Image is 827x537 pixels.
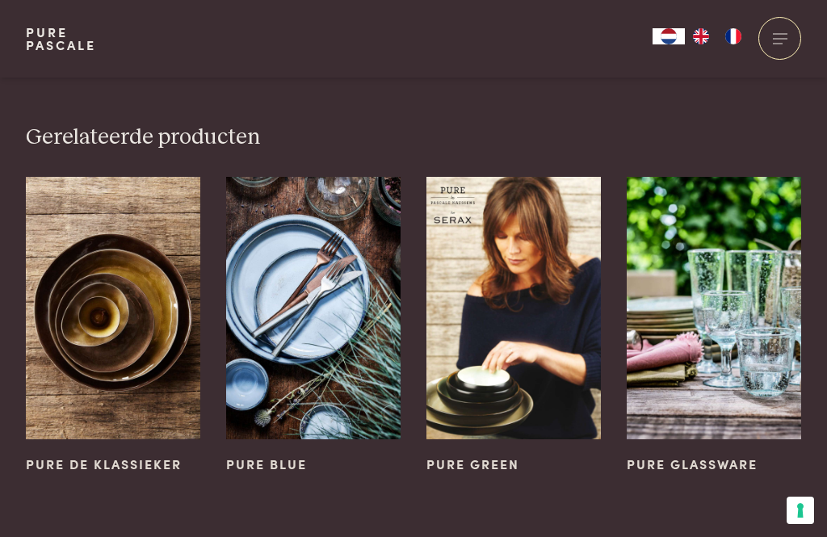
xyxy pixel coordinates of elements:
[426,455,519,472] span: Pure Green
[26,177,200,475] a: Pure de klassieker Pure de klassieker
[426,177,601,438] img: Pure Green
[627,177,801,438] img: Pure Glassware
[717,28,749,44] a: FR
[653,28,749,44] aside: Language selected: Nederlands
[26,124,261,152] h3: Gerelateerde producten
[26,26,96,52] a: PurePascale
[685,28,749,44] ul: Language list
[26,455,182,472] span: Pure de klassieker
[627,177,801,475] a: Pure Glassware Pure Glassware
[226,177,401,475] a: Pure Blue Pure Blue
[653,28,685,44] a: NL
[26,177,200,438] img: Pure de klassieker
[426,177,601,475] a: Pure Green Pure Green
[685,28,717,44] a: EN
[226,455,307,472] span: Pure Blue
[226,177,401,438] img: Pure Blue
[653,28,685,44] div: Language
[627,455,758,472] span: Pure Glassware
[787,497,814,524] button: Uw voorkeuren voor toestemming voor trackingtechnologieën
